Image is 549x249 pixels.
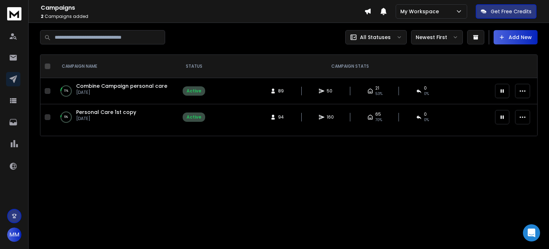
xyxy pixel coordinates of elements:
[375,111,381,117] span: 65
[424,117,429,123] span: 0 %
[64,114,68,121] p: 6 %
[41,14,364,19] p: Campaigns added
[41,4,364,12] h1: Campaigns
[64,87,68,95] p: 11 %
[278,114,285,120] span: 94
[375,91,382,97] span: 53 %
[53,55,178,78] th: CAMPAIGN NAME
[7,7,21,20] img: logo
[400,8,442,15] p: My Workspace
[178,55,209,78] th: STATUS
[7,228,21,242] button: MM
[424,91,429,97] span: 0 %
[76,90,167,95] p: [DATE]
[411,30,463,44] button: Newest First
[360,34,391,41] p: All Statuses
[424,85,427,91] span: 0
[424,111,427,117] span: 0
[491,8,531,15] p: Get Free Credits
[523,224,540,241] div: Open Intercom Messenger
[187,88,201,94] div: Active
[476,4,536,19] button: Get Free Credits
[76,109,136,116] a: Personal Care 1st copy
[375,85,379,91] span: 21
[327,88,334,94] span: 50
[41,13,44,19] span: 2
[494,30,538,44] button: Add New
[53,104,178,130] td: 6%Personal Care 1st copy[DATE]
[327,114,334,120] span: 160
[76,116,136,121] p: [DATE]
[187,114,201,120] div: Active
[278,88,285,94] span: 89
[53,78,178,104] td: 11%Combine Campaign personal care[DATE]
[209,55,491,78] th: CAMPAIGN STATS
[76,82,167,90] a: Combine Campaign personal care
[375,117,382,123] span: 70 %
